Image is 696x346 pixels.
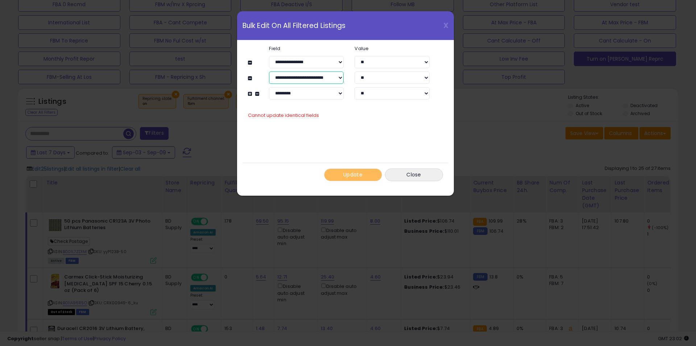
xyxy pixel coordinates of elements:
[248,112,319,119] span: Cannot update identical fields
[385,168,443,181] button: Close
[349,46,435,51] label: Value
[264,46,349,51] label: Field
[343,171,362,178] span: Update
[443,20,448,30] span: X
[243,22,346,29] span: Bulk Edit On All Filtered Listings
